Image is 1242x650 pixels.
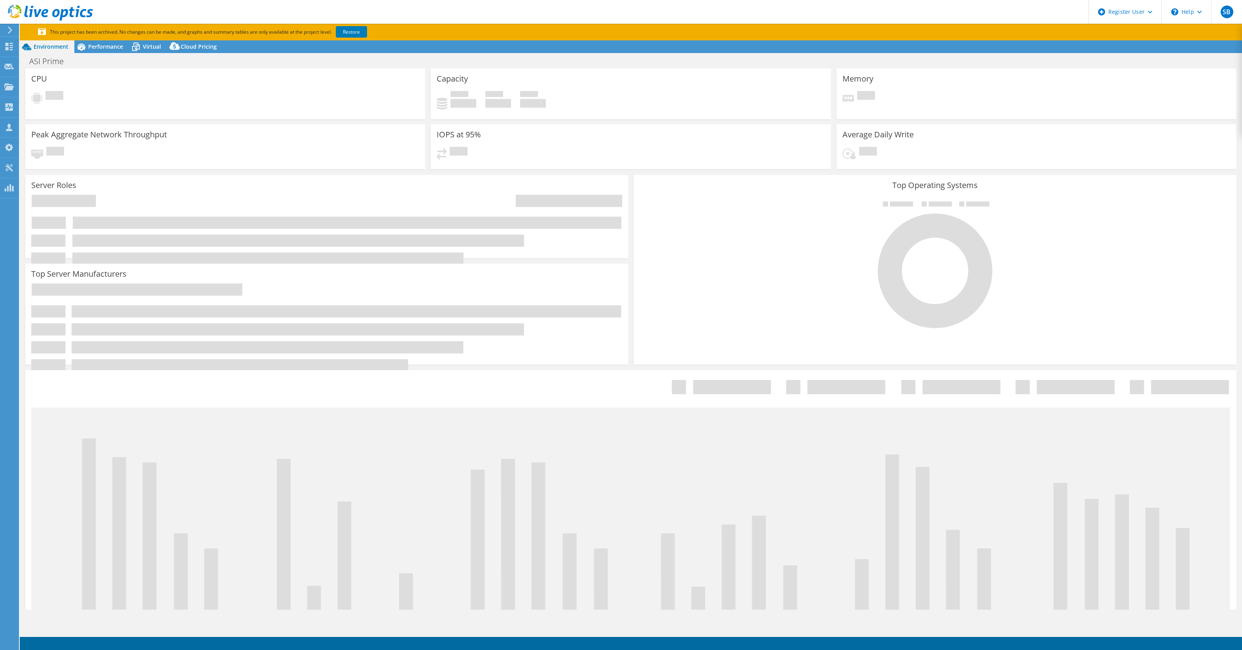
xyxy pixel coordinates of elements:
span: Pending [450,147,468,158]
h1: ASI Prime [26,57,76,66]
h3: Server Roles [31,181,76,190]
p: This project has been archived. No changes can be made, and graphs and summary tables are only av... [38,28,426,36]
span: Free [485,91,503,99]
h3: Top Operating Systems [640,181,1231,190]
span: Environment [34,43,68,50]
span: Pending [857,91,875,102]
h3: Memory [843,74,873,83]
h4: 0 GiB [485,99,511,108]
span: Used [451,91,468,99]
svg: \n [1171,8,1178,15]
h3: CPU [31,74,47,83]
span: Pending [45,91,63,102]
span: SB [1221,6,1233,18]
h3: Top Server Manufacturers [31,270,127,278]
h3: Capacity [437,74,468,83]
a: Restore [336,26,367,38]
span: Total [520,91,538,99]
h3: Peak Aggregate Network Throughput [31,130,167,139]
h4: 0 GiB [520,99,546,108]
h3: Average Daily Write [843,130,914,139]
span: Virtual [143,43,161,50]
span: Cloud Pricing [181,43,217,50]
h4: 0 GiB [451,99,476,108]
span: Performance [88,43,123,50]
span: Pending [46,147,64,158]
h3: IOPS at 95% [437,130,481,139]
span: Pending [859,147,877,158]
